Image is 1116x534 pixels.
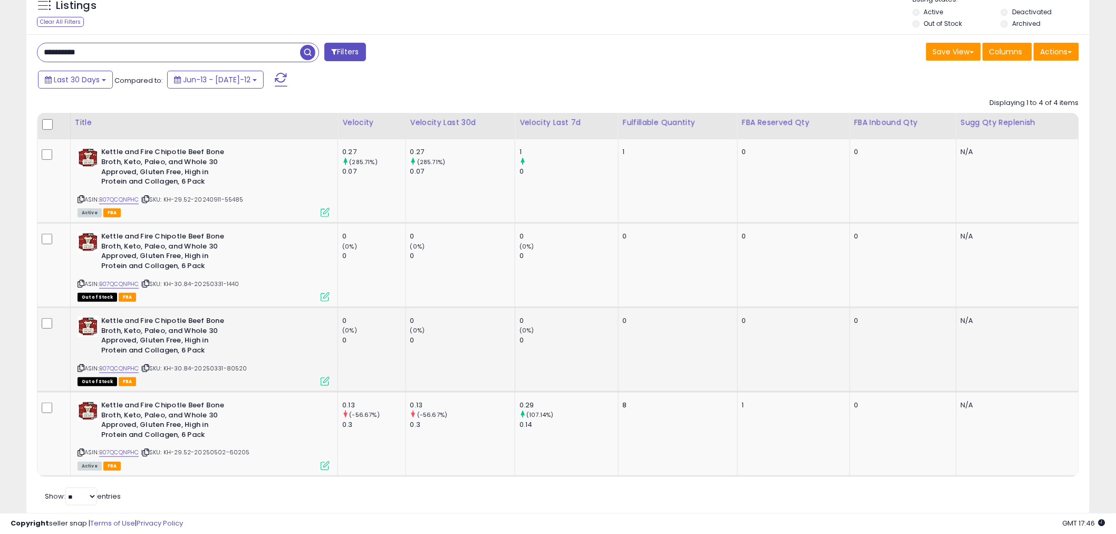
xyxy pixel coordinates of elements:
div: 0 [519,336,618,345]
a: B07QCQNPHC [99,448,139,457]
span: Show: entries [45,491,121,501]
span: FBA [119,293,137,302]
span: All listings that are currently out of stock and unavailable for purchase on Amazon [78,377,117,386]
small: (107.14%) [526,411,553,419]
div: Velocity [342,117,401,128]
div: 0 [342,251,405,261]
div: 0 [342,336,405,345]
small: (0%) [410,326,425,335]
span: Columns [989,46,1023,57]
label: Out of Stock [924,19,963,28]
img: 416ogf9ifvL._SL40_.jpg [78,147,99,168]
span: FBA [103,462,121,471]
div: 0.13 [410,400,515,410]
div: ASIN: [78,147,330,216]
th: Please note that this number is a calculation based on your required days of coverage and your ve... [956,113,1079,139]
span: All listings currently available for purchase on Amazon [78,208,102,217]
div: 0.3 [342,420,405,430]
div: Sugg Qty Replenish [961,117,1074,128]
span: Compared to: [114,75,163,85]
div: Clear All Filters [37,17,84,27]
span: | SKU: KH-30.84-20250331-80520 [141,364,247,373]
div: 0 [623,316,729,326]
div: 0.27 [342,147,405,157]
span: | SKU: KH-29.52-20240911-55485 [141,195,244,204]
div: 1 [519,147,618,157]
b: Kettle and Fire Chipotle Beef Bone Broth, Keto, Paleo, and Whole 30 Approved, Gluten Free, High i... [101,232,229,273]
a: B07QCQNPHC [99,195,139,204]
div: N/A [961,316,1071,326]
b: Kettle and Fire Chipotle Beef Bone Broth, Keto, Paleo, and Whole 30 Approved, Gluten Free, High i... [101,316,229,358]
b: Kettle and Fire Chipotle Beef Bone Broth, Keto, Paleo, and Whole 30 Approved, Gluten Free, High i... [101,400,229,442]
div: 0 [519,316,618,326]
span: 2025-08-12 17:46 GMT [1063,518,1105,528]
div: 0.07 [342,167,405,176]
small: (-56.67%) [350,411,380,419]
div: 0 [410,232,515,241]
div: 0 [742,232,842,241]
div: Fulfillable Quantity [623,117,733,128]
div: 0 [519,251,618,261]
small: (285.71%) [417,158,445,166]
div: 0.07 [410,167,515,176]
div: 0.14 [519,420,618,430]
button: Actions [1034,43,1079,61]
div: 0 [742,316,842,326]
strong: Copyright [11,518,49,528]
div: 0 [519,232,618,241]
button: Filters [324,43,365,61]
a: Terms of Use [90,518,135,528]
small: (0%) [342,242,357,251]
span: All listings that are currently out of stock and unavailable for purchase on Amazon [78,293,117,302]
div: 1 [623,147,729,157]
div: 0 [342,232,405,241]
div: 0 [410,251,515,261]
span: FBA [103,208,121,217]
div: N/A [961,400,1071,410]
label: Active [924,7,944,16]
a: B07QCQNPHC [99,364,139,373]
div: Title [75,117,334,128]
div: 0 [410,316,515,326]
div: 0 [410,336,515,345]
div: ASIN: [78,232,330,300]
div: N/A [961,147,1071,157]
b: Kettle and Fire Chipotle Beef Bone Broth, Keto, Paleo, and Whole 30 Approved, Gluten Free, High i... [101,147,229,189]
button: Save View [926,43,981,61]
label: Deactivated [1012,7,1052,16]
div: ASIN: [78,316,330,385]
span: Last 30 Days [54,74,100,85]
span: All listings currently available for purchase on Amazon [78,462,102,471]
label: Archived [1012,19,1041,28]
div: ASIN: [78,400,330,469]
div: 0 [854,147,948,157]
div: 0 [854,316,948,326]
div: Velocity Last 30d [410,117,511,128]
a: Privacy Policy [137,518,183,528]
img: 416ogf9ifvL._SL40_.jpg [78,232,99,253]
div: 0 [519,167,618,176]
div: N/A [961,232,1071,241]
small: (0%) [342,326,357,335]
div: 0.13 [342,400,405,410]
div: 1 [742,400,842,410]
small: (0%) [519,326,534,335]
div: 0 [623,232,729,241]
div: FBA Reserved Qty [742,117,845,128]
div: 0 [342,316,405,326]
div: 0 [854,232,948,241]
div: 0 [854,400,948,410]
div: 0.27 [410,147,515,157]
div: Velocity Last 7d [519,117,614,128]
small: (285.71%) [350,158,378,166]
span: | SKU: KH-29.52-20250502-60205 [141,448,250,456]
div: 0 [742,147,842,157]
div: FBA inbound Qty [854,117,952,128]
a: B07QCQNPHC [99,280,139,289]
button: Last 30 Days [38,71,113,89]
div: 0.3 [410,420,515,430]
div: 8 [623,400,729,410]
small: (0%) [410,242,425,251]
img: 416ogf9ifvL._SL40_.jpg [78,316,99,337]
img: 416ogf9ifvL._SL40_.jpg [78,400,99,422]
